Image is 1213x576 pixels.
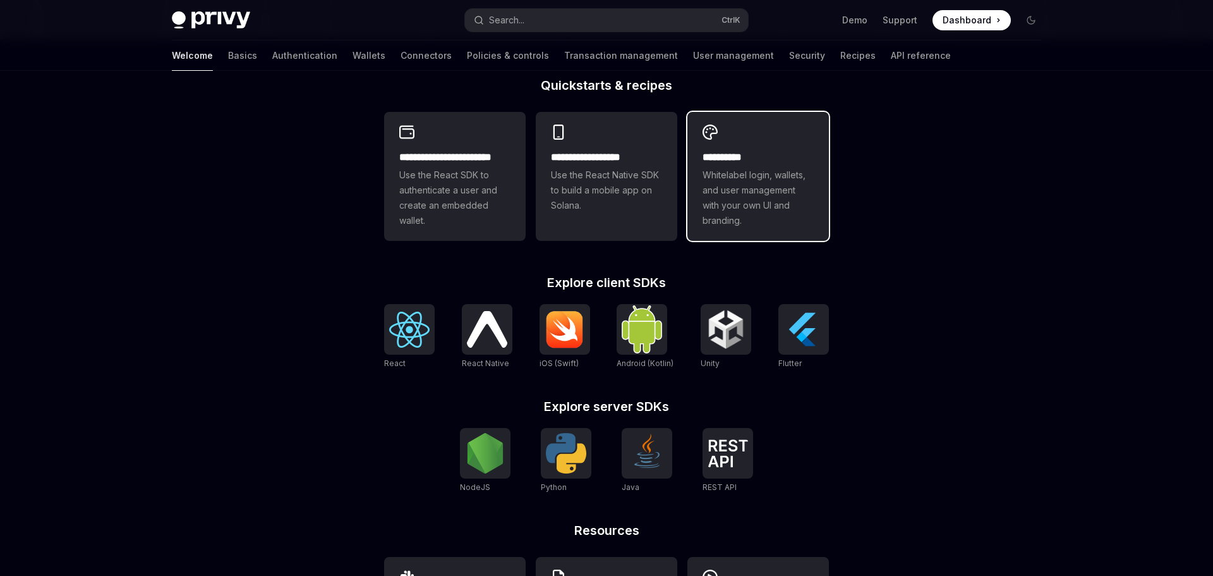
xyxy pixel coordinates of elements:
a: Dashboard [932,10,1011,30]
div: Search... [489,13,524,28]
span: Dashboard [943,14,991,27]
img: React [389,312,430,348]
h2: Explore client SDKs [384,276,829,289]
a: API reference [891,40,951,71]
a: Transaction management [564,40,678,71]
span: NodeJS [460,482,490,492]
a: JavaJava [622,428,672,494]
a: Basics [228,40,257,71]
span: REST API [703,482,737,492]
span: Use the React Native SDK to build a mobile app on Solana. [551,168,662,213]
a: FlutterFlutter [778,304,829,370]
a: **** *****Whitelabel login, wallets, and user management with your own UI and branding. [687,112,829,241]
span: iOS (Swift) [540,358,579,368]
a: iOS (Swift)iOS (Swift) [540,304,590,370]
img: Python [546,433,586,474]
a: ReactReact [384,304,435,370]
a: PythonPython [541,428,591,494]
a: User management [693,40,774,71]
span: Ctrl K [721,15,740,25]
a: REST APIREST API [703,428,753,494]
img: Flutter [783,309,824,350]
span: Java [622,482,639,492]
a: Policies & controls [467,40,549,71]
img: NodeJS [465,433,505,474]
a: UnityUnity [701,304,751,370]
a: Security [789,40,825,71]
span: Android (Kotlin) [617,358,673,368]
button: Toggle dark mode [1021,10,1041,30]
img: dark logo [172,11,250,29]
span: Whitelabel login, wallets, and user management with your own UI and branding. [703,168,814,228]
img: iOS (Swift) [545,310,585,348]
a: Wallets [353,40,385,71]
a: Android (Kotlin)Android (Kotlin) [617,304,673,370]
a: React NativeReact Native [462,304,512,370]
a: Connectors [401,40,452,71]
img: Android (Kotlin) [622,305,662,353]
span: Unity [701,358,720,368]
img: React Native [467,311,507,347]
h2: Resources [384,524,829,537]
img: REST API [708,439,748,467]
span: Flutter [778,358,802,368]
span: Use the React SDK to authenticate a user and create an embedded wallet. [399,168,510,228]
a: Support [883,14,917,27]
img: Unity [706,309,746,350]
a: **** **** **** ***Use the React Native SDK to build a mobile app on Solana. [536,112,677,241]
span: Python [541,482,567,492]
img: Java [627,433,667,474]
a: NodeJSNodeJS [460,428,510,494]
h2: Quickstarts & recipes [384,79,829,92]
a: Welcome [172,40,213,71]
a: Demo [842,14,867,27]
span: React Native [462,358,509,368]
h2: Explore server SDKs [384,400,829,413]
span: React [384,358,406,368]
button: Search...CtrlK [465,9,748,32]
a: Recipes [840,40,876,71]
a: Authentication [272,40,337,71]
